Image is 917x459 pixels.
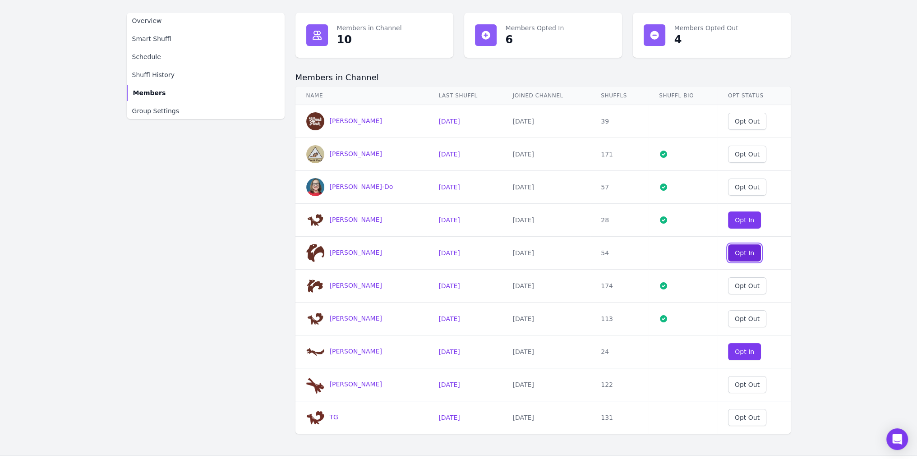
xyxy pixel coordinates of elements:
[337,23,442,32] dt: Members in Channel
[502,368,590,401] td: [DATE]
[438,381,460,388] a: [DATE]
[438,184,460,191] a: [DATE]
[590,138,648,171] td: 171
[506,23,611,32] dt: Members Opted In
[735,380,760,389] div: Opt Out
[502,335,590,368] td: [DATE]
[590,270,648,303] td: 174
[306,117,382,124] a: Alex Cahill[PERSON_NAME]
[728,146,766,163] button: Opt Out
[590,303,648,335] td: 113
[306,413,338,421] a: TG TG
[306,150,382,157] a: Arkadiusz Luba[PERSON_NAME]
[132,52,161,61] span: Schedule
[306,145,324,163] img: Arkadiusz Luba
[330,413,338,421] span: TG
[127,103,285,119] a: Group Settings
[306,282,382,289] a: Eric Mesh[PERSON_NAME]
[728,409,766,426] button: Opt Out
[330,348,382,355] span: [PERSON_NAME]
[438,282,460,289] a: [DATE]
[590,237,648,270] td: 54
[306,376,324,394] img: Michelle Glienke
[330,150,382,157] span: [PERSON_NAME]
[330,282,382,289] span: [PERSON_NAME]
[127,85,285,101] a: Members
[306,211,324,229] img: Damian Warshall
[502,303,590,335] td: [DATE]
[438,414,460,421] a: [DATE]
[502,138,590,171] td: [DATE]
[674,32,682,47] div: 4
[502,204,590,237] td: [DATE]
[728,277,766,294] button: Opt Out
[886,428,908,450] div: Open Intercom Messenger
[330,183,393,190] span: [PERSON_NAME]-Do
[728,179,766,196] button: Opt Out
[330,117,382,124] span: [PERSON_NAME]
[728,113,766,130] button: Opt Out
[590,105,648,138] td: 39
[306,409,324,427] img: TG
[735,183,760,192] div: Opt Out
[735,413,760,422] div: Opt Out
[502,171,590,204] td: [DATE]
[306,112,324,130] img: Alex Cahill
[295,72,791,83] h2: Members in Channel
[590,335,648,368] td: 24
[735,216,754,225] div: Opt In
[590,171,648,204] td: 57
[502,270,590,303] td: [DATE]
[337,32,352,47] div: 10
[438,348,460,355] a: [DATE]
[306,315,382,322] a: Gina Modugno[PERSON_NAME]
[502,401,590,434] td: [DATE]
[717,87,791,105] th: Opt Status
[127,49,285,65] a: Schedule
[132,70,175,79] span: Shuffl History
[438,249,460,257] a: [DATE]
[306,381,382,388] a: Michelle Glienke[PERSON_NAME]
[735,281,760,290] div: Opt Out
[306,249,382,256] a: David Marin[PERSON_NAME]
[132,34,171,43] span: Smart Shuffl
[306,178,324,196] img: Brandy Keel-Do
[590,368,648,401] td: 122
[728,211,761,229] button: Opt In
[735,150,760,159] div: Opt Out
[438,315,460,322] a: [DATE]
[590,204,648,237] td: 28
[728,310,766,327] button: Opt Out
[735,248,754,257] div: Opt In
[502,87,590,105] th: Joined Channel
[330,315,382,322] span: [PERSON_NAME]
[127,31,285,47] a: Smart Shuffl
[648,87,717,105] th: Shuffl Bio
[674,23,780,32] dt: Members Opted Out
[306,343,324,361] img: Jerry Hinestroza
[133,88,166,97] span: Members
[132,16,162,25] span: Overview
[438,216,460,224] a: [DATE]
[127,13,285,119] nav: Sidebar
[735,117,760,126] div: Opt Out
[502,105,590,138] td: [DATE]
[306,216,382,223] a: Damian Warshall[PERSON_NAME]
[590,87,648,105] th: Shuffls
[728,343,761,360] button: Opt In
[506,32,513,47] div: 6
[295,87,428,105] th: Name
[306,277,324,295] img: Eric Mesh
[590,401,648,434] td: 131
[735,314,760,323] div: Opt Out
[502,237,590,270] td: [DATE]
[438,151,460,158] a: [DATE]
[438,118,460,125] a: [DATE]
[330,216,382,223] span: [PERSON_NAME]
[127,13,285,29] a: Overview
[306,183,393,190] a: Brandy Keel-Do[PERSON_NAME]-Do
[306,310,324,328] img: Gina Modugno
[127,67,285,83] a: Shuffl History
[428,87,502,105] th: Last Shuffl
[728,244,761,262] button: Opt In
